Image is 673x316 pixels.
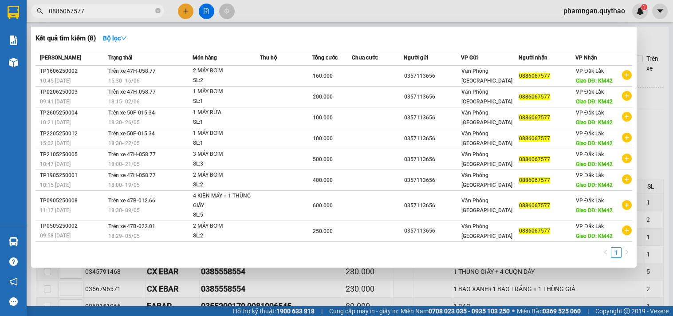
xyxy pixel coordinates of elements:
span: Văn Phòng [GEOGRAPHIC_DATA] [461,197,512,213]
div: TP0206250003 [40,87,106,97]
div: SL: 2 [193,180,260,190]
span: Món hàng [193,55,217,61]
span: plus-circle [622,112,632,122]
div: SL: 2 [193,231,260,241]
li: Next Page [622,247,632,258]
button: left [600,247,611,258]
span: plus-circle [622,200,632,210]
span: 15:02 [DATE] [40,140,71,146]
span: VP Đắk Lắk [576,197,604,204]
span: 100.000 [313,135,333,142]
span: VP Đắk Lắk [576,89,604,95]
span: plus-circle [622,91,632,101]
span: 0886067577 [519,94,550,100]
span: Văn Phòng [GEOGRAPHIC_DATA] [461,223,512,239]
span: 250.000 [313,228,333,234]
li: 1 [611,247,622,258]
span: Chưa cước [352,55,378,61]
div: 0357113656 [404,134,460,143]
span: plus-circle [622,174,632,184]
span: 160.000 [313,73,333,79]
span: 0886067577 [519,177,550,183]
div: 1 MÁY RỬA [193,108,260,118]
div: 0357113656 [404,92,460,102]
span: 18:00 - 21/05 [108,161,140,167]
span: 18:30 - 09/05 [108,207,140,213]
span: 600.000 [313,202,333,209]
div: SL: 3 [193,159,260,169]
span: Trên xe 47H-058.77 [108,151,156,158]
div: TP2605250004 [40,108,106,118]
button: right [622,247,632,258]
div: SL: 2 [193,76,260,86]
span: 18:00 - 19/05 [108,182,140,188]
span: 18:30 - 26/05 [108,119,140,126]
strong: Bộ lọc [103,35,127,42]
span: VP Gửi [461,55,478,61]
div: TP1905250001 [40,171,106,180]
h3: Kết quả tìm kiếm ( 8 ) [35,34,96,43]
div: 3 MÁY BƠM [193,150,260,159]
div: 2 MÁY BƠM [193,170,260,180]
span: Trên xe 47H-058.77 [108,172,156,178]
span: 0886067577 [519,135,550,142]
div: TP2205250012 [40,129,106,138]
span: plus-circle [622,70,632,80]
span: question-circle [9,257,18,266]
span: 10:45 [DATE] [40,78,71,84]
div: 0357113656 [404,176,460,185]
span: Trên xe 47H-058.77 [108,89,156,95]
div: 1 MÁY BƠM [193,129,260,138]
div: SL: 5 [193,210,260,220]
span: close-circle [155,8,161,13]
span: Văn Phòng [GEOGRAPHIC_DATA] [461,151,512,167]
span: Trên xe 50F-015.34 [108,130,155,137]
span: Người gửi [404,55,428,61]
div: SL: 1 [193,97,260,107]
span: plus-circle [622,133,632,142]
span: plus-circle [622,225,632,235]
span: Văn Phòng [GEOGRAPHIC_DATA] [461,130,512,146]
div: 0357113656 [404,201,460,210]
li: Previous Page [600,247,611,258]
span: left [603,249,608,255]
span: 0886067577 [519,228,550,234]
div: TP2105250005 [40,150,106,159]
span: 200.000 [313,94,333,100]
div: 0357113656 [404,113,460,122]
span: 100.000 [313,115,333,121]
span: Giao DĐ: KM42 [576,140,613,146]
div: 0357113656 [404,155,460,164]
img: warehouse-icon [9,237,18,246]
div: 0357113656 [404,71,460,81]
span: message [9,297,18,306]
span: VP Đắk Lắk [576,151,604,158]
span: 09:41 [DATE] [40,99,71,105]
div: TP0505250002 [40,221,106,231]
span: Thu hộ [260,55,277,61]
span: Văn Phòng [GEOGRAPHIC_DATA] [461,172,512,188]
span: VP Nhận [575,55,597,61]
span: Trên xe 47B-022.01 [108,223,155,229]
span: Giao DĐ: KM42 [576,78,613,84]
span: 400.000 [313,177,333,183]
span: 0886067577 [519,115,550,121]
span: Trên xe 47B-012.66 [108,197,155,204]
div: TP1606250002 [40,67,106,76]
span: VP Đắk Lắk [576,223,604,229]
span: 09:58 [DATE] [40,233,71,239]
span: close-circle [155,7,161,16]
span: 10:21 [DATE] [40,119,71,126]
span: Giao DĐ: KM42 [576,99,613,105]
span: Giao DĐ: KM42 [576,182,613,188]
span: Văn Phòng [GEOGRAPHIC_DATA] [461,110,512,126]
span: 500.000 [313,156,333,162]
span: 10:47 [DATE] [40,161,71,167]
img: solution-icon [9,36,18,45]
div: 2 MÁY BƠM [193,66,260,76]
span: Người nhận [519,55,547,61]
div: 0357113656 [404,226,460,236]
span: 0886067577 [519,202,550,209]
span: 15:30 - 16/06 [108,78,140,84]
img: warehouse-icon [9,58,18,67]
